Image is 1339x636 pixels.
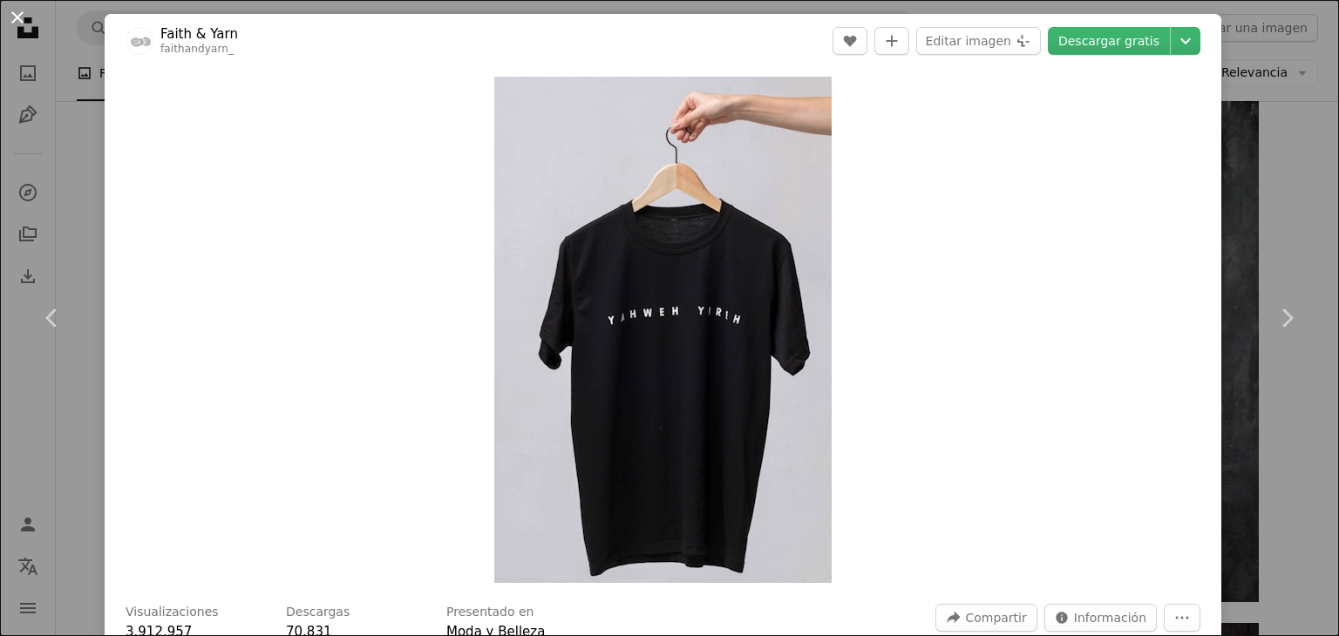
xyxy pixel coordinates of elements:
img: Ve al perfil de Faith & Yarn [126,27,153,55]
button: Estadísticas sobre esta imagen [1044,604,1157,632]
a: Siguiente [1234,234,1339,402]
span: Información [1074,605,1146,631]
a: Descargar gratis [1048,27,1170,55]
a: faithandyarn_ [160,43,234,55]
button: Editar imagen [916,27,1041,55]
button: Me gusta [833,27,867,55]
button: Ampliar en esta imagen [494,77,832,583]
img: Camiseta negra con cuello redondo [494,77,832,583]
h3: Visualizaciones [126,604,219,621]
h3: Presentado en [446,604,534,621]
button: Añade a la colección [874,27,909,55]
button: Elegir el tamaño de descarga [1171,27,1200,55]
button: Compartir esta imagen [935,604,1037,632]
h3: Descargas [286,604,350,621]
button: Más acciones [1164,604,1200,632]
a: Faith & Yarn [160,25,238,43]
span: Compartir [965,605,1026,631]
